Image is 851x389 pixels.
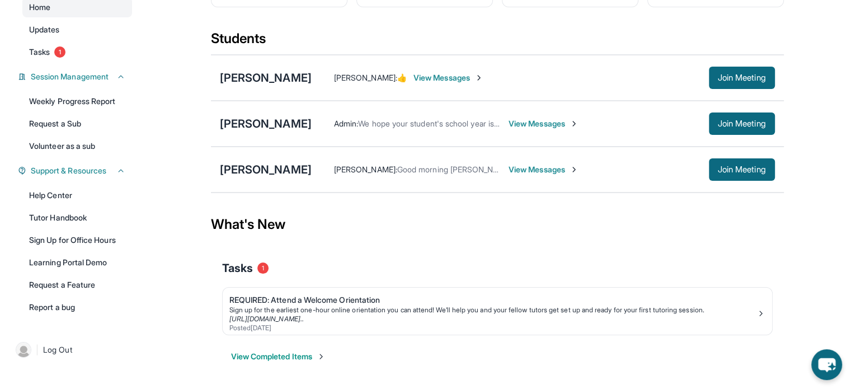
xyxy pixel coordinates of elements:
img: Chevron-Right [474,73,483,82]
a: Tutor Handbook [22,208,132,228]
span: Join Meeting [718,166,766,173]
button: Session Management [26,71,125,82]
span: Session Management [31,71,109,82]
img: Chevron-Right [570,119,579,128]
span: Admin : [334,119,358,128]
span: Support & Resources [31,165,106,176]
a: |Log Out [11,338,132,362]
a: Learning Portal Demo [22,252,132,273]
span: View Messages [413,72,483,83]
a: [URL][DOMAIN_NAME].. [229,315,304,323]
span: Tasks [222,260,253,276]
span: Tasks [29,46,50,58]
button: Join Meeting [709,113,775,135]
button: chat-button [811,349,842,380]
span: View Messages [509,164,579,175]
a: Weekly Progress Report [22,91,132,111]
span: 👍 [397,73,407,82]
span: Good morning [PERSON_NAME]!! Here's the homework [PERSON_NAME] needs to work on [397,165,723,174]
a: Request a Feature [22,275,132,295]
div: [PERSON_NAME] [220,116,312,132]
a: Sign Up for Office Hours [22,230,132,250]
div: [PERSON_NAME] [220,70,312,86]
img: user-img [16,342,31,358]
span: Join Meeting [718,74,766,81]
div: REQUIRED: Attend a Welcome Orientation [229,294,756,306]
button: Support & Resources [26,165,125,176]
a: Tasks1 [22,42,132,62]
a: Help Center [22,185,132,205]
button: View Completed Items [231,351,326,362]
span: Log Out [43,344,72,355]
div: Posted [DATE] [229,324,756,332]
span: 1 [54,46,65,58]
a: Updates [22,20,132,40]
span: View Messages [509,118,579,129]
div: Students [211,30,784,54]
a: Volunteer as a sub [22,136,132,156]
span: Join Meeting [718,120,766,127]
span: [PERSON_NAME] : [334,73,397,82]
span: | [36,343,39,357]
span: Home [29,2,50,13]
a: REQUIRED: Attend a Welcome OrientationSign up for the earliest one-hour online orientation you ca... [223,288,772,335]
span: 1 [257,263,269,274]
span: Updates [29,24,60,35]
a: Request a Sub [22,114,132,134]
img: Chevron-Right [570,165,579,174]
button: Join Meeting [709,158,775,181]
div: Sign up for the earliest one-hour online orientation you can attend! We’ll help you and your fell... [229,306,756,315]
span: [PERSON_NAME] : [334,165,397,174]
div: [PERSON_NAME] [220,162,312,177]
div: What's New [211,200,784,249]
a: Report a bug [22,297,132,317]
button: Join Meeting [709,67,775,89]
